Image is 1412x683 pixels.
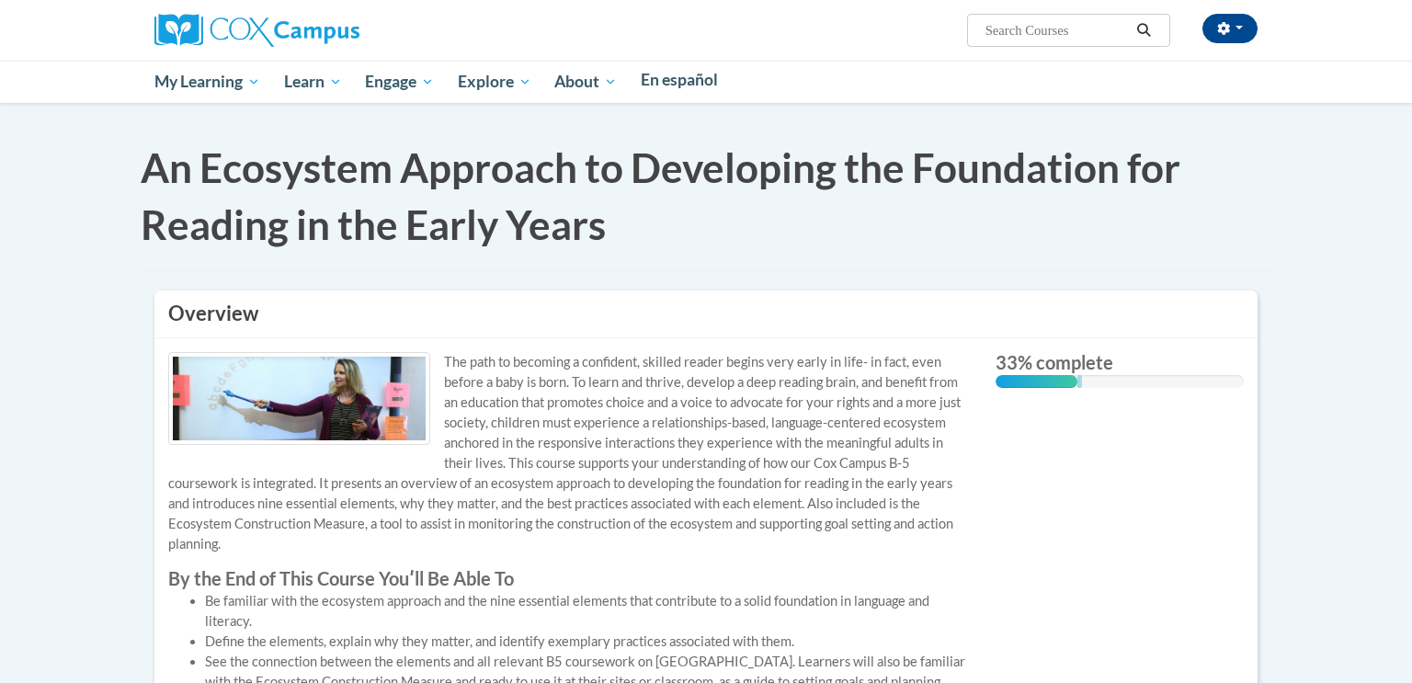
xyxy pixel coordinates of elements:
span: My Learning [154,71,260,93]
a: Cox Campus [154,21,359,37]
span: Explore [458,71,531,93]
a: Engage [353,61,446,103]
button: Account Settings [1202,14,1258,43]
div: 0.001% [1077,375,1082,388]
a: En español [629,61,730,99]
li: Be familiar with the ecosystem approach and the nine essential elements that contribute to a soli... [205,591,968,632]
label: 33% complete [996,352,1244,372]
span: Learn [284,71,342,93]
a: About [543,61,630,103]
h3: Overview [168,300,1244,328]
input: Search Courses [984,19,1131,41]
i:  [1136,24,1153,38]
p: The path to becoming a confident, skilled reader begins very early in life- in fact, even before ... [168,352,968,554]
img: Course logo image [168,352,430,445]
a: Learn [272,61,354,103]
div: 33% complete [996,375,1077,388]
a: Explore [446,61,543,103]
li: Define the elements, explain why they matter, and identify exemplary practices associated with them. [205,632,968,652]
span: About [554,71,617,93]
span: Engage [365,71,434,93]
label: By the End of This Course Youʹll Be Able To [168,568,968,588]
span: En español [641,70,718,89]
a: My Learning [142,61,272,103]
button: Search [1131,19,1158,41]
img: Cox Campus [154,14,359,47]
span: An Ecosystem Approach to Developing the Foundation for Reading in the Early Years [141,143,1180,248]
div: Main menu [127,61,1285,103]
